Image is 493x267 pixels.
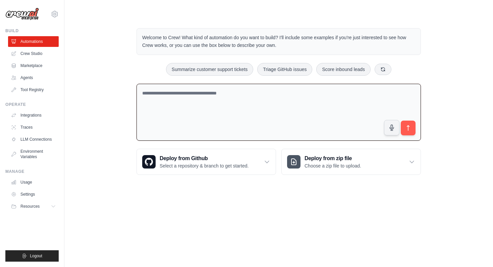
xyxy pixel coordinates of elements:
p: Welcome to Crew! What kind of automation do you want to build? I'll include some examples if you'... [142,34,415,49]
span: Step 1 [370,207,384,212]
a: Automations [8,36,59,47]
button: Resources [8,201,59,212]
h3: Deploy from zip file [305,154,361,162]
a: Tool Registry [8,84,59,95]
button: Summarize customer support tickets [166,63,253,76]
a: Marketplace [8,60,59,71]
button: Triage GitHub issues [257,63,312,76]
p: Describe the automation you want to build, select an example option, or use the microphone to spe... [365,226,469,248]
a: Crew Studio [8,48,59,59]
a: Settings [8,189,59,200]
p: Choose a zip file to upload. [305,162,361,169]
button: Score inbound leads [316,63,371,76]
a: Usage [8,177,59,188]
a: Environment Variables [8,146,59,162]
div: Build [5,28,59,34]
a: Agents [8,72,59,83]
span: Resources [20,204,40,209]
span: Logout [30,253,42,259]
button: Close walkthrough [473,206,478,211]
div: Manage [5,169,59,174]
iframe: Chat Widget [459,235,493,267]
h3: Create an automation [365,214,469,223]
p: Select a repository & branch to get started. [160,162,249,169]
a: Integrations [8,110,59,121]
button: Logout [5,250,59,262]
div: Operate [5,102,59,107]
a: Traces [8,122,59,133]
h3: Deploy from Github [160,154,249,162]
img: Logo [5,8,39,20]
a: LLM Connections [8,134,59,145]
